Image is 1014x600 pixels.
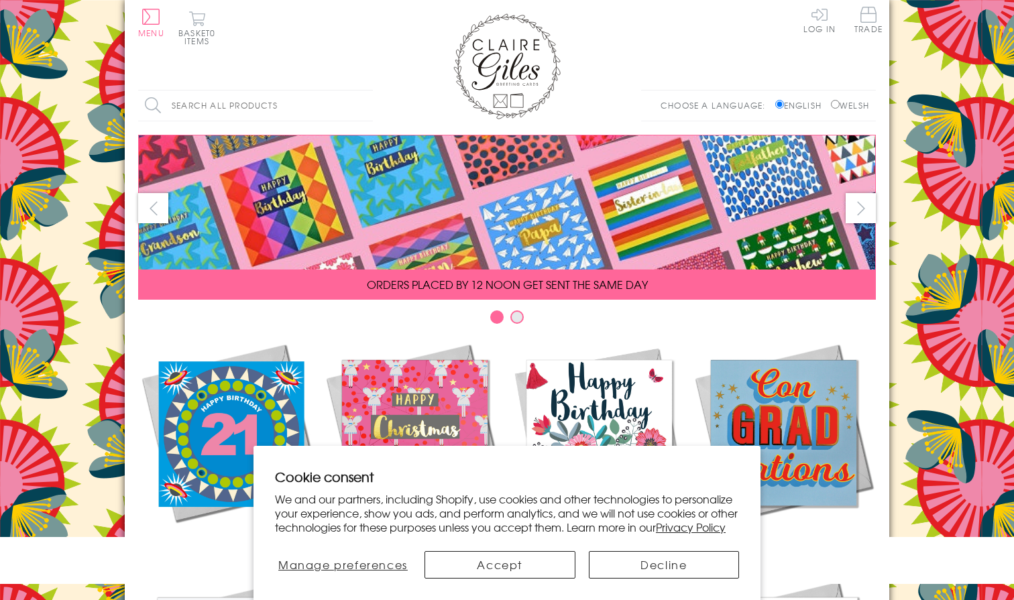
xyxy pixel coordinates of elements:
[831,100,840,109] input: Welsh
[367,276,648,292] span: ORDERS PLACED BY 12 NOON GET SENT THE SAME DAY
[831,99,869,111] label: Welsh
[425,551,575,579] button: Accept
[184,27,215,47] span: 0 items
[275,551,411,579] button: Manage preferences
[854,7,883,36] a: Trade
[138,91,373,121] input: Search all products
[323,341,507,551] a: Christmas
[775,100,784,109] input: English
[656,519,726,535] a: Privacy Policy
[749,535,818,551] span: Academic
[775,99,828,111] label: English
[359,91,373,121] input: Search
[278,556,408,573] span: Manage preferences
[691,341,876,551] a: Academic
[178,11,215,45] button: Basket0 items
[507,341,691,551] a: Birthdays
[275,467,739,486] h2: Cookie consent
[138,341,323,551] a: New Releases
[138,193,168,223] button: prev
[510,310,524,324] button: Carousel Page 2
[186,535,274,551] span: New Releases
[803,7,836,33] a: Log In
[854,7,883,33] span: Trade
[490,310,504,324] button: Carousel Page 1 (Current Slide)
[138,9,164,37] button: Menu
[661,99,773,111] p: Choose a language:
[846,193,876,223] button: next
[138,27,164,39] span: Menu
[275,492,739,534] p: We and our partners, including Shopify, use cookies and other technologies to personalize your ex...
[138,310,876,331] div: Carousel Pagination
[453,13,561,119] img: Claire Giles Greetings Cards
[589,551,740,579] button: Decline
